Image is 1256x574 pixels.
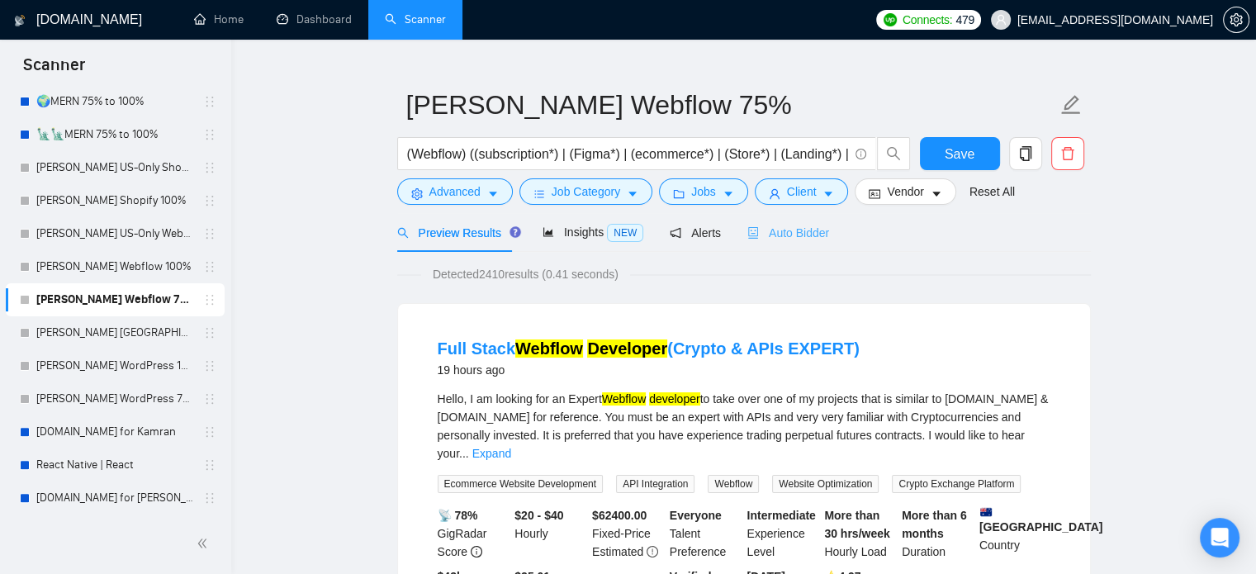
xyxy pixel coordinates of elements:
[592,545,643,558] span: Estimated
[203,491,216,505] span: holder
[955,11,974,29] span: 479
[589,506,666,561] div: Fixed-Price
[511,506,589,561] div: Hourly
[744,506,822,561] div: Experience Level
[995,14,1007,26] span: user
[723,187,734,200] span: caret-down
[36,283,193,316] a: [PERSON_NAME] Webflow 75%
[203,458,216,472] span: holder
[277,12,352,26] a: dashboardDashboard
[821,506,898,561] div: Hourly Load
[878,146,909,161] span: search
[543,225,643,239] span: Insights
[36,118,193,151] a: 🗽🗽MERN 75% to 100%
[627,187,638,200] span: caret-down
[1223,13,1249,26] a: setting
[194,12,244,26] a: homeHome
[487,187,499,200] span: caret-down
[659,178,748,205] button: folderJobscaret-down
[36,184,193,217] a: [PERSON_NAME] Shopify 100%
[397,227,409,239] span: search
[884,13,897,26] img: upwork-logo.png
[438,509,478,522] b: 📡 78%
[203,293,216,306] span: holder
[616,475,694,493] span: API Integration
[980,506,992,518] img: 🇦🇺
[429,183,481,201] span: Advanced
[36,250,193,283] a: [PERSON_NAME] Webflow 100%
[533,187,545,200] span: bars
[36,85,193,118] a: 🌍MERN 75% to 100%
[543,226,554,238] span: area-chart
[438,339,860,358] a: Full StackWebflow Developer(Crypto & APIs EXPERT)
[1052,146,1083,161] span: delete
[1010,146,1041,161] span: copy
[769,187,780,200] span: user
[438,475,604,493] span: Ecommerce Website Development
[411,187,423,200] span: setting
[898,506,976,561] div: Duration
[36,151,193,184] a: [PERSON_NAME] US-Only Shopify 100%
[36,415,193,448] a: [DOMAIN_NAME] for Kamran
[203,95,216,108] span: holder
[197,535,213,552] span: double-left
[36,316,193,349] a: [PERSON_NAME] [GEOGRAPHIC_DATA]-Only WordPress 100%
[772,475,879,493] span: Website Optimization
[1051,137,1084,170] button: delete
[438,390,1050,463] div: Hello, I am looking for an Expert to take over one of my projects that is similar to [DOMAIN_NAME...
[587,339,667,358] mark: Developer
[203,392,216,406] span: holder
[887,183,923,201] span: Vendor
[472,447,511,460] a: Expand
[869,187,880,200] span: idcard
[406,84,1057,126] input: Scanner name...
[421,265,630,283] span: Detected 2410 results (0.41 seconds)
[10,53,98,88] span: Scanner
[822,187,834,200] span: caret-down
[592,509,647,522] b: $ 62400.00
[508,225,523,240] div: Tooltip anchor
[36,349,193,382] a: [PERSON_NAME] WordPress 100%
[708,475,759,493] span: Webflow
[670,227,681,239] span: notification
[385,12,446,26] a: searchScanner
[1223,7,1249,33] button: setting
[976,506,1054,561] div: Country
[670,509,722,522] b: Everyone
[36,217,193,250] a: [PERSON_NAME] US-Only Webflow
[397,226,516,240] span: Preview Results
[969,183,1015,201] a: Reset All
[1200,518,1239,557] div: Open Intercom Messenger
[434,506,512,561] div: GigRadar Score
[855,178,955,205] button: idcardVendorcaret-down
[514,509,563,522] b: $20 - $40
[36,448,193,481] a: React Native | React
[36,382,193,415] a: [PERSON_NAME] WordPress 75%
[903,11,952,29] span: Connects:
[607,224,643,242] span: NEW
[747,509,816,522] b: Intermediate
[203,194,216,207] span: holder
[203,128,216,141] span: holder
[36,481,193,515] a: [DOMAIN_NAME] for [PERSON_NAME]
[666,506,744,561] div: Talent Preference
[203,161,216,174] span: holder
[979,506,1103,534] b: [GEOGRAPHIC_DATA]
[920,137,1000,170] button: Save
[691,183,716,201] span: Jobs
[824,509,889,540] b: More than 30 hrs/week
[1060,94,1082,116] span: edit
[877,137,910,170] button: search
[1224,13,1249,26] span: setting
[856,149,866,159] span: info-circle
[931,187,942,200] span: caret-down
[747,227,759,239] span: robot
[892,475,1021,493] span: Crypto Exchange Platform
[407,144,848,164] input: Search Freelance Jobs...
[459,447,469,460] span: ...
[203,227,216,240] span: holder
[438,360,860,380] div: 19 hours ago
[471,546,482,557] span: info-circle
[787,183,817,201] span: Client
[647,546,658,557] span: exclamation-circle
